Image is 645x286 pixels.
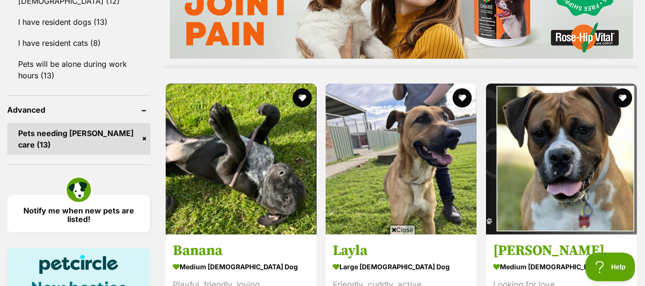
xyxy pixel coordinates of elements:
[585,253,635,281] iframe: Help Scout Beacon - Open
[91,238,554,281] iframe: Advertisement
[7,54,150,85] a: Pets will be alone during work hours (13)
[486,84,637,234] img: Charlie - Boxer Dog
[493,259,630,273] strong: medium [DEMOGRAPHIC_DATA] Dog
[293,88,312,107] button: favourite
[326,84,476,234] img: Layla - German Shepherd Dog
[7,12,150,32] a: I have resident dogs (13)
[493,241,630,259] h3: [PERSON_NAME]
[7,123,150,155] a: Pets needing [PERSON_NAME] care (13)
[390,225,415,234] span: Close
[613,88,632,107] button: favourite
[7,195,150,233] a: Notify me when new pets are listed!
[166,84,317,234] img: Banana - American Staffordshire Terrier Dog
[453,88,472,107] button: favourite
[7,106,150,114] header: Advanced
[7,33,150,53] a: I have resident cats (8)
